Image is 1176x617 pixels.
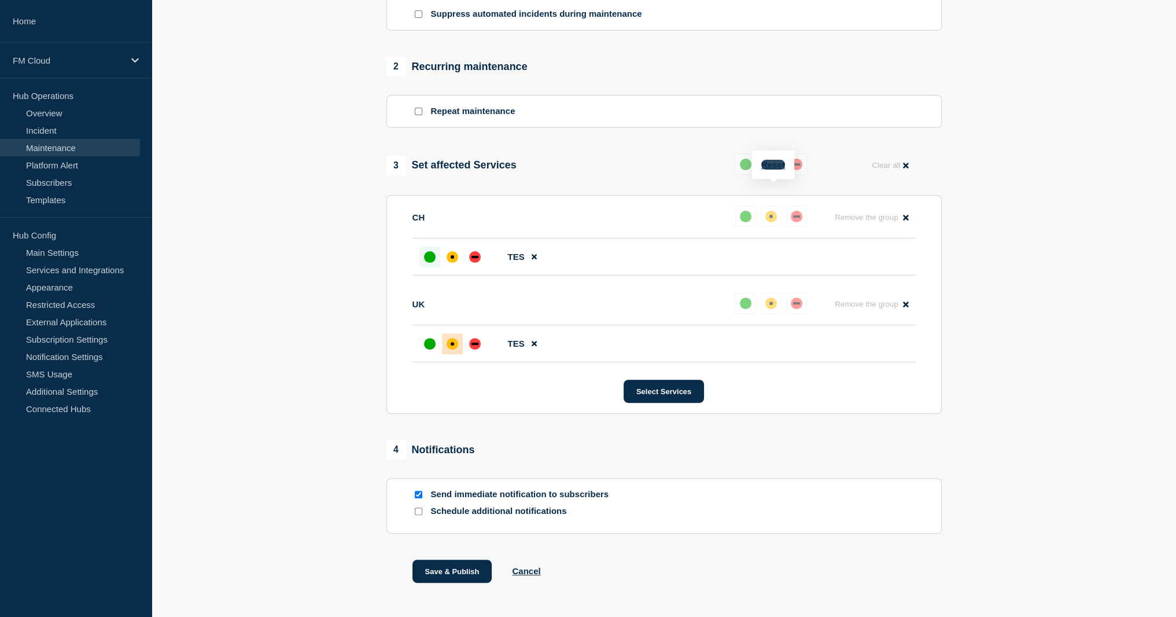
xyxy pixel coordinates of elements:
[447,251,458,263] div: affected
[415,491,422,498] input: Send immediate notification to subscribers
[508,339,525,348] span: TES
[735,293,756,314] button: up
[431,9,642,20] p: Suppress automated incidents during maintenance
[735,206,756,227] button: up
[791,298,802,309] div: down
[765,298,777,309] div: affected
[508,252,525,262] span: TES
[386,156,517,175] div: Set affected Services
[761,206,781,227] button: affected
[386,440,475,460] div: Notifications
[469,251,481,263] div: down
[386,440,406,460] span: 4
[828,293,916,315] button: Remove the group
[786,154,807,175] button: down
[765,211,777,222] div: affected
[761,293,781,314] button: affected
[431,506,616,517] p: Schedule additional notifications
[415,508,422,515] input: Schedule additional notifications
[786,206,807,227] button: down
[386,156,406,175] span: 3
[740,298,751,309] div: up
[412,299,425,309] p: UK
[424,338,436,350] div: up
[412,560,492,583] button: Save & Publish
[761,160,785,170] button: Reset
[415,10,422,18] input: Suppress automated incidents during maintenance
[791,211,802,222] div: down
[469,338,481,350] div: down
[835,213,898,222] span: Remove the group
[512,566,540,576] button: Cancel
[386,57,528,76] div: Recurring maintenance
[386,57,406,76] span: 2
[412,212,425,222] p: CH
[13,56,124,65] p: FM Cloud
[735,154,756,175] button: up
[740,159,751,170] div: up
[786,293,807,314] button: down
[447,338,458,350] div: affected
[791,159,802,170] div: down
[828,206,916,229] button: Remove the group
[865,154,915,177] button: Clear all
[431,489,616,500] p: Send immediate notification to subscribers
[415,108,422,115] input: Repeat maintenance
[835,300,898,308] span: Remove the group
[431,106,515,117] p: Repeat maintenance
[740,211,751,222] div: up
[624,380,704,403] button: Select Services
[424,251,436,263] div: up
